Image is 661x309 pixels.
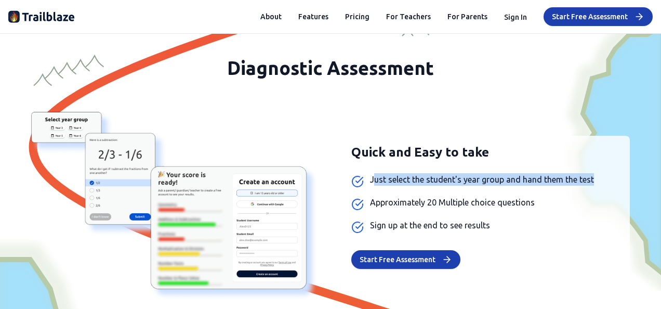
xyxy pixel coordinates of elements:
span: Diagnostic Assessment [221,55,440,81]
span: Just select the student's year group and hand them the test [370,173,594,186]
span: Sign up at the end to see results [370,219,490,231]
button: Start Free Assessment [351,250,460,269]
img: Year group selector and question interface [31,112,318,301]
button: Features [298,11,328,22]
button: Pricing [345,11,369,22]
a: For Teachers [386,11,431,22]
button: Start Free Assessment [544,7,653,26]
button: Sign In [504,12,527,22]
h3: Quick and Easy to take [351,144,622,161]
button: Sign In [504,10,527,23]
img: Trailblaze [8,8,75,25]
a: For Parents [447,11,487,22]
span: Approximately 20 Multiple choice questions [370,196,535,209]
button: About [260,11,282,22]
